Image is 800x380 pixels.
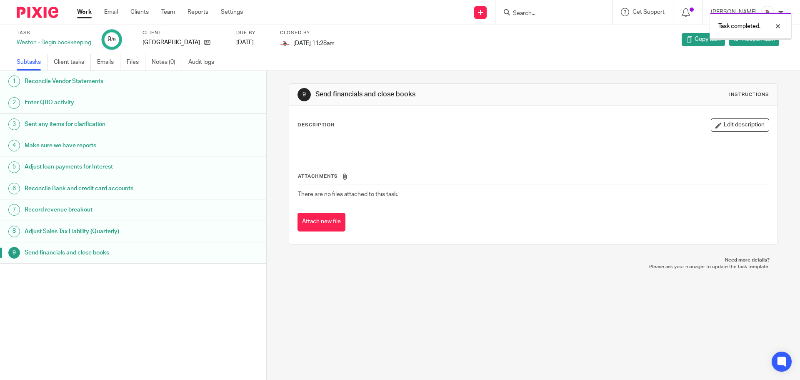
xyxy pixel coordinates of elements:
img: EtsyProfilePhoto.jpg [280,38,290,48]
label: Client [142,30,226,36]
a: Email [104,8,118,16]
div: 3 [8,118,20,130]
button: Edit description [711,118,769,132]
h1: Reconcile Bank and credit card accounts [25,182,180,195]
div: 9 [8,247,20,259]
h1: Send financials and close books [315,90,551,99]
button: Attach new file [297,213,345,232]
label: Task [17,30,91,36]
div: 6 [8,183,20,194]
span: [DATE] 11:28am [293,40,335,46]
h1: Send financials and close books [25,247,180,259]
a: Settings [221,8,243,16]
div: Weston - Begin bookkeeping [17,38,91,47]
p: [GEOGRAPHIC_DATA] [142,38,200,47]
span: There are no files attached to this task. [298,191,398,197]
img: EtsyProfilePhoto.jpg [761,6,774,19]
h1: Record revenue breakout [25,204,180,216]
a: Reports [187,8,208,16]
small: /9 [111,38,116,42]
div: 9 [107,35,116,44]
label: Closed by [280,30,335,36]
a: Team [161,8,175,16]
h1: Adjust Sales Tax Liability (Quarterly) [25,225,180,238]
label: Due by [236,30,270,36]
h1: Reconcile Vendor Statements [25,75,180,88]
p: Need more details? [297,257,769,264]
img: Pixie [17,7,58,18]
div: 2 [8,97,20,109]
div: 4 [8,140,20,151]
h1: Enter QBO activity [25,96,180,109]
a: Emails [97,54,120,70]
p: Description [297,122,335,128]
h1: Adjust loan payments for Interest [25,161,180,173]
a: Clients [130,8,149,16]
div: 9 [297,88,311,101]
a: Files [127,54,145,70]
div: 8 [8,226,20,237]
a: Work [77,8,92,16]
a: Notes (0) [152,54,182,70]
a: Client tasks [54,54,91,70]
div: Instructions [729,91,769,98]
div: 5 [8,161,20,173]
p: Task completed. [718,22,760,30]
a: Subtasks [17,54,47,70]
div: [DATE] [236,38,270,47]
p: Please ask your manager to update the task template. [297,264,769,270]
a: Audit logs [188,54,220,70]
span: Attachments [298,174,338,179]
div: 7 [8,204,20,216]
div: 1 [8,75,20,87]
h1: Make sure we have reports [25,139,180,152]
h1: Sent any items for clarification [25,118,180,131]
